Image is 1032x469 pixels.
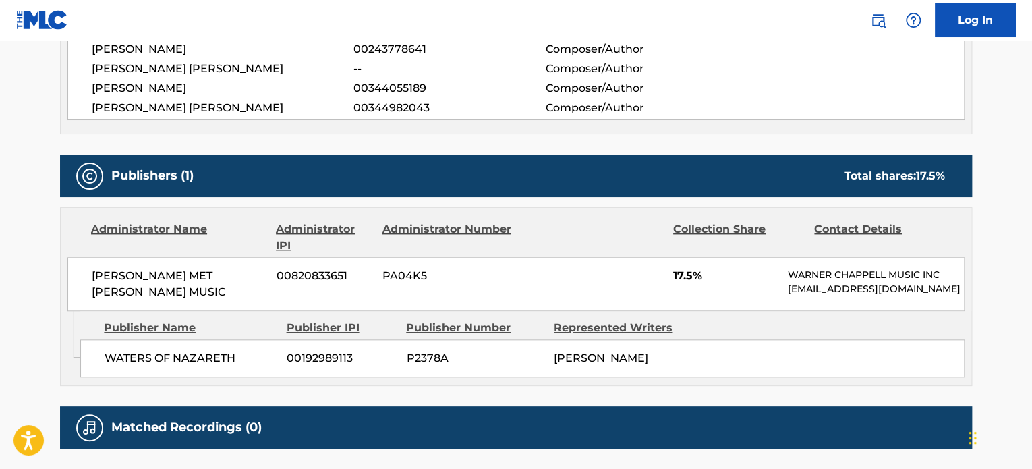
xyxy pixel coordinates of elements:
[382,221,513,254] div: Administrator Number
[286,320,396,336] div: Publisher IPI
[276,221,372,254] div: Administrator IPI
[353,80,545,96] span: 00344055189
[900,7,927,34] div: Help
[814,221,945,254] div: Contact Details
[277,268,372,284] span: 00820833651
[870,12,886,28] img: search
[865,7,892,34] a: Public Search
[545,41,720,57] span: Composer/Author
[916,169,945,182] span: 17.5 %
[92,80,353,96] span: [PERSON_NAME]
[92,41,353,57] span: [PERSON_NAME]
[353,61,545,77] span: --
[353,41,545,57] span: 00243778641
[82,168,98,184] img: Publishers
[111,420,262,435] h5: Matched Recordings (0)
[353,100,545,116] span: 00344982043
[788,268,964,282] p: WARNER CHAPPELL MUSIC INC
[92,100,353,116] span: [PERSON_NAME] [PERSON_NAME]
[406,320,544,336] div: Publisher Number
[673,221,804,254] div: Collection Share
[965,404,1032,469] iframe: Chat Widget
[545,80,720,96] span: Composer/Author
[91,221,266,254] div: Administrator Name
[82,420,98,436] img: Matched Recordings
[104,320,276,336] div: Publisher Name
[406,350,544,366] span: P2378A
[844,168,945,184] div: Total shares:
[673,268,778,284] span: 17.5%
[105,350,277,366] span: WATERS OF NAZARETH
[111,168,194,184] h5: Publishers (1)
[969,418,977,458] div: Drag
[554,352,648,364] span: [PERSON_NAME]
[905,12,921,28] img: help
[554,320,691,336] div: Represented Writers
[92,268,266,300] span: [PERSON_NAME] MET [PERSON_NAME] MUSIC
[287,350,396,366] span: 00192989113
[92,61,353,77] span: [PERSON_NAME] [PERSON_NAME]
[935,3,1016,37] a: Log In
[545,61,720,77] span: Composer/Author
[788,282,964,296] p: [EMAIL_ADDRESS][DOMAIN_NAME]
[382,268,513,284] span: PA04K5
[545,100,720,116] span: Composer/Author
[16,10,68,30] img: MLC Logo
